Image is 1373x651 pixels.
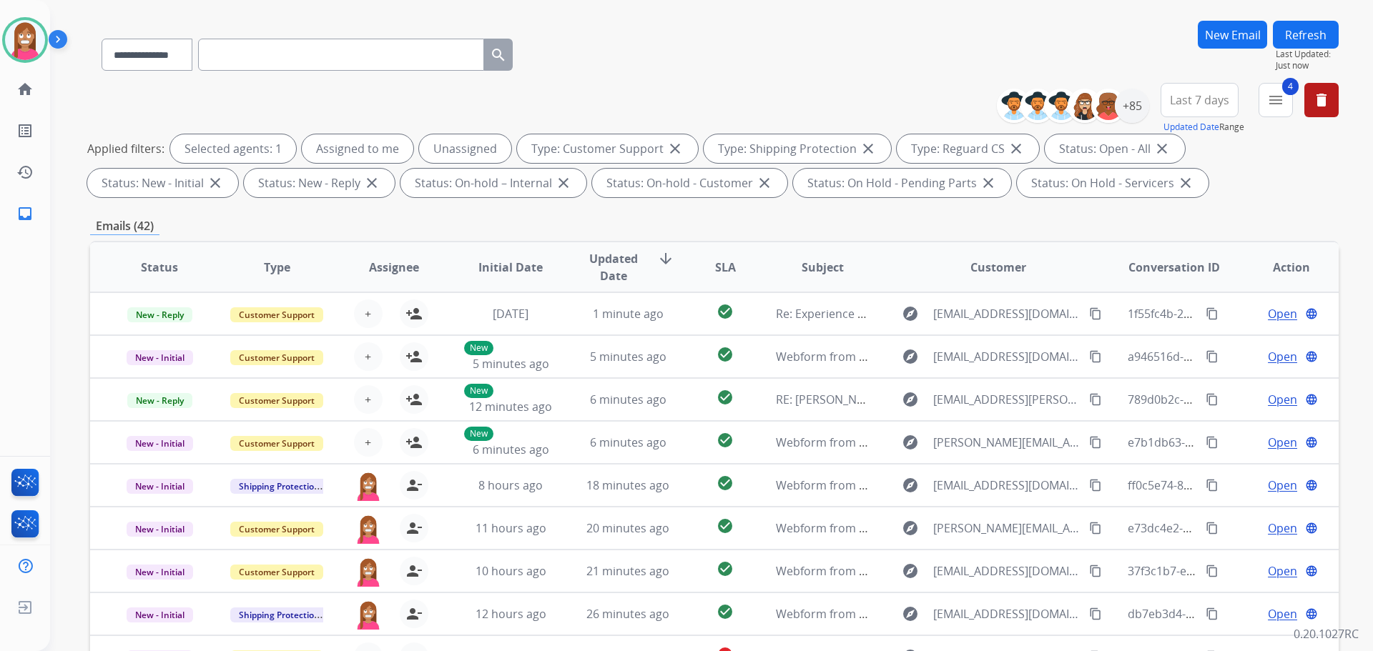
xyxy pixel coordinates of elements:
img: avatar [5,20,45,60]
th: Action [1221,242,1339,292]
button: 4 [1259,83,1293,117]
button: + [354,299,383,328]
span: 1f55fc4b-23ac-4764-87e7-841ac3806aca [1128,306,1340,322]
span: Open [1268,562,1297,580]
span: New - Initial [127,565,193,580]
span: Last Updated: [1276,49,1339,60]
span: Open [1268,391,1297,408]
mat-icon: close [1008,140,1025,157]
span: Type [264,259,290,276]
span: Open [1268,605,1297,622]
span: 6 minutes ago [590,434,666,450]
span: e73dc4e2-a081-48f4-bb0c-00ba22bb86ea [1128,520,1348,536]
div: Status: New - Reply [244,169,395,197]
mat-icon: close [363,174,380,192]
mat-icon: explore [902,348,919,365]
mat-icon: history [16,164,34,181]
mat-icon: arrow_downward [657,250,674,267]
mat-icon: person_remove [405,605,423,622]
mat-icon: check_circle [717,474,734,492]
mat-icon: language [1305,479,1318,492]
span: 5 minutes ago [590,349,666,364]
img: agent-avatar [354,514,383,544]
p: Applied filters: [87,140,164,157]
span: New - Initial [127,479,193,494]
span: 26 minutes ago [586,606,669,622]
mat-icon: explore [902,562,919,580]
mat-icon: content_copy [1206,565,1219,577]
span: Just now [1276,60,1339,71]
span: 6 minutes ago [590,392,666,407]
span: + [365,348,371,365]
div: Type: Customer Support [517,134,698,163]
mat-icon: content_copy [1089,307,1102,320]
mat-icon: close [207,174,224,192]
span: Webform from [EMAIL_ADDRESS][DOMAIN_NAME] on [DATE] [776,606,1100,622]
mat-icon: content_copy [1089,479,1102,492]
span: Open [1268,434,1297,451]
span: Customer Support [230,522,323,537]
span: 4 [1282,78,1299,95]
span: + [365,391,371,408]
span: [DATE] [493,306,528,322]
span: Open [1268,348,1297,365]
button: + [354,385,383,414]
mat-icon: explore [902,305,919,322]
span: Shipping Protection [230,607,328,622]
mat-icon: content_copy [1089,522,1102,535]
mat-icon: language [1305,607,1318,620]
span: 20 minutes ago [586,520,669,536]
mat-icon: close [1153,140,1171,157]
button: Refresh [1273,21,1339,49]
div: Selected agents: 1 [170,134,296,163]
img: agent-avatar [354,557,383,587]
mat-icon: person_add [405,434,423,451]
span: 12 hours ago [476,606,546,622]
span: Customer Support [230,436,323,451]
mat-icon: close [1177,174,1194,192]
span: Initial Date [478,259,543,276]
mat-icon: content_copy [1089,607,1102,620]
span: Shipping Protection [230,479,328,494]
p: New [464,341,493,355]
mat-icon: check_circle [717,603,734,620]
span: New - Reply [127,307,192,322]
span: [EMAIL_ADDRESS][DOMAIN_NAME] [933,305,1081,322]
div: Assigned to me [302,134,413,163]
span: 37f3c1b7-ed40-46b4-a55c-303701f979f3 [1128,563,1340,579]
span: Last 7 days [1170,97,1229,103]
mat-icon: person_remove [405,562,423,580]
mat-icon: search [490,46,507,64]
span: 11 hours ago [476,520,546,536]
mat-icon: check_circle [717,389,734,406]
mat-icon: close [666,140,684,157]
mat-icon: content_copy [1206,350,1219,363]
mat-icon: explore [902,391,919,408]
mat-icon: inbox [16,205,34,222]
mat-icon: language [1305,393,1318,406]
span: Webform from [PERSON_NAME][EMAIL_ADDRESS][DOMAIN_NAME] on [DATE] [776,434,1189,450]
mat-icon: content_copy [1206,307,1219,320]
span: a946516d-2a30-49ac-857e-10768d707df1 [1128,349,1347,364]
div: Status: New - Initial [87,169,238,197]
span: Customer Support [230,565,323,580]
div: Unassigned [419,134,511,163]
span: [PERSON_NAME][EMAIL_ADDRESS][DOMAIN_NAME] [933,434,1081,451]
button: Last 7 days [1161,83,1239,117]
mat-icon: content_copy [1206,522,1219,535]
mat-icon: person_remove [405,520,423,537]
span: New - Initial [127,350,193,365]
span: Subject [802,259,844,276]
span: Customer Support [230,307,323,322]
span: Customer [970,259,1026,276]
span: Status [141,259,178,276]
mat-icon: check_circle [717,517,734,535]
mat-icon: content_copy [1089,565,1102,577]
mat-icon: language [1305,565,1318,577]
mat-icon: content_copy [1206,436,1219,449]
span: SLA [715,259,736,276]
p: 0.20.1027RC [1294,625,1359,642]
span: 5 minutes ago [473,356,549,372]
span: 789d0b2c-ef31-46bf-9474-3573f9cafa7e [1128,392,1337,407]
span: [EMAIL_ADDRESS][PERSON_NAME][DOMAIN_NAME] [933,391,1081,408]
